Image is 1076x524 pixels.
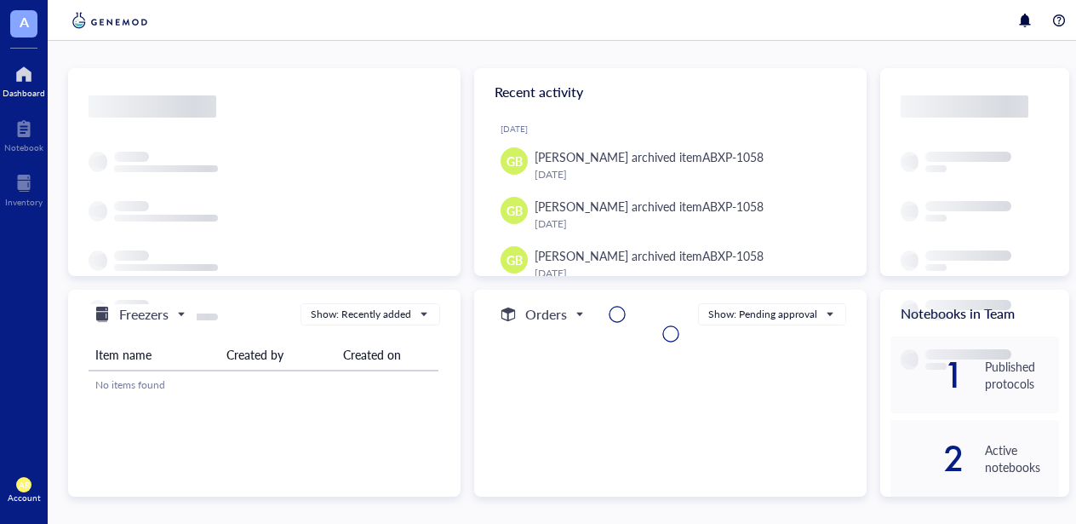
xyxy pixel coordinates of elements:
span: GB [507,152,523,170]
div: Inventory [5,197,43,207]
div: [PERSON_NAME] archived item [535,197,764,216]
div: [DATE] [535,216,839,233]
th: Created on [336,339,438,371]
div: ABXP-1058 [702,198,764,215]
div: Account [8,492,41,503]
span: GB [507,201,523,220]
img: genemod-logo [68,10,152,31]
div: ABXP-1058 [702,247,764,264]
div: 2 [890,445,964,472]
div: [PERSON_NAME] archived item [535,147,764,166]
div: Notebook [4,142,43,153]
span: A [20,11,29,32]
div: Active notebooks [985,441,1059,475]
a: Dashboard [3,60,45,98]
div: Show: Pending approval [708,307,817,322]
a: Inventory [5,170,43,207]
div: [DATE] [535,166,839,183]
h5: Freezers [119,304,169,325]
div: Recent activity [474,68,867,116]
th: Item name [89,339,220,371]
a: Notebook [4,115,43,153]
span: AR [19,480,30,490]
div: ABXP-1058 [702,148,764,165]
h5: Orders [525,304,567,325]
div: [PERSON_NAME] archived item [535,246,764,265]
div: Dashboard [3,88,45,98]
th: Created by [220,339,336,371]
div: Show: Recently added [311,307,411,322]
div: [DATE] [501,124,853,134]
div: No items found [95,377,432,393]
